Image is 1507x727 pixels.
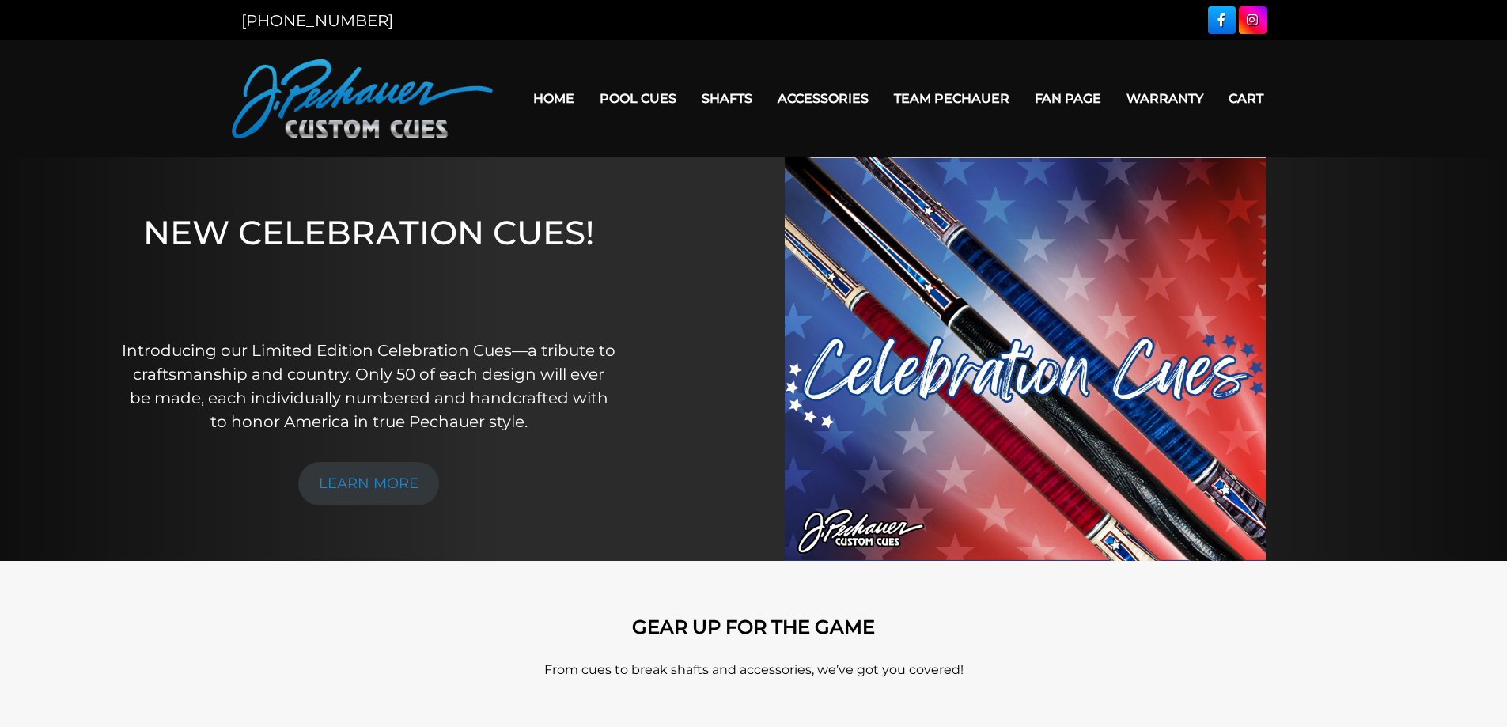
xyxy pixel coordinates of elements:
a: Pool Cues [587,78,689,119]
a: Team Pechauer [881,78,1022,119]
a: Shafts [689,78,765,119]
img: Pechauer Custom Cues [232,59,493,138]
strong: GEAR UP FOR THE GAME [632,615,875,638]
a: LEARN MORE [298,462,439,505]
p: From cues to break shafts and accessories, we’ve got you covered! [303,661,1205,680]
h1: NEW CELEBRATION CUES! [121,213,617,316]
a: Cart [1216,78,1276,119]
a: [PHONE_NUMBER] [241,11,393,30]
a: Fan Page [1022,78,1114,119]
a: Accessories [765,78,881,119]
a: Home [521,78,587,119]
p: Introducing our Limited Edition Celebration Cues—a tribute to craftsmanship and country. Only 50 ... [121,339,617,434]
a: Warranty [1114,78,1216,119]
